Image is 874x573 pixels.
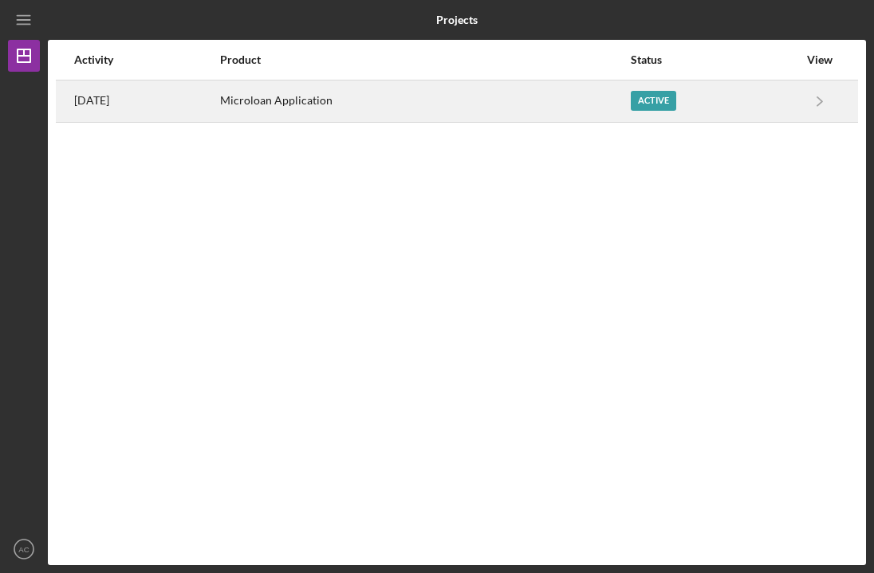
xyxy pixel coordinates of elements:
[631,91,676,111] div: Active
[220,81,628,121] div: Microloan Application
[631,53,798,66] div: Status
[18,545,29,554] text: AC
[436,14,478,26] b: Projects
[74,94,109,107] time: 2025-08-18 18:25
[74,53,218,66] div: Activity
[800,53,840,66] div: View
[220,53,628,66] div: Product
[8,533,40,565] button: AC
